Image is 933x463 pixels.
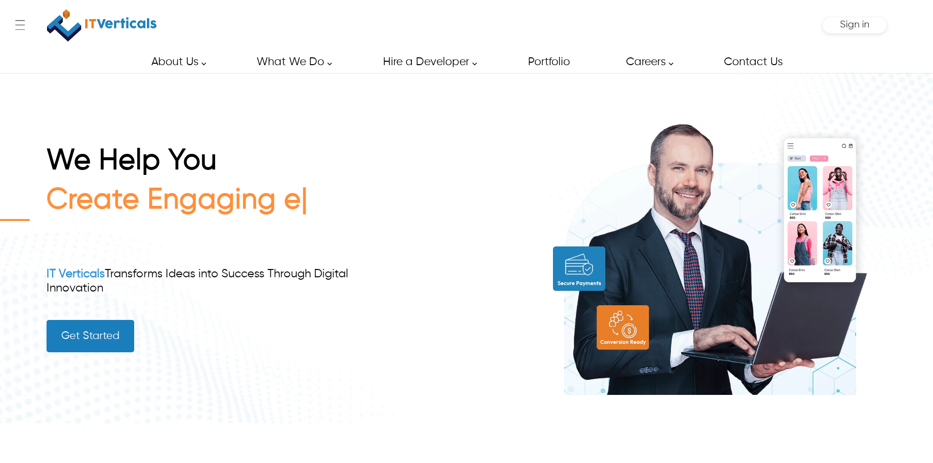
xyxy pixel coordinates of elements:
[140,51,212,73] a: About Us
[517,51,580,73] a: Portfolio
[713,51,793,73] a: Contact Us
[615,51,679,73] a: Careers
[47,144,383,183] h1: We Help You
[840,23,869,29] a: Sign in
[534,101,886,395] img: build
[47,268,105,280] a: IT Verticals
[245,51,337,73] a: What We Do
[372,51,482,73] a: Hire a Developer
[47,267,383,295] div: Transforms Ideas into Success Through Digital Innovation
[47,186,301,215] span: Create Engaging e
[840,20,869,30] span: Sign in
[47,5,157,46] img: IT Verticals Inc
[47,320,134,352] a: Get Started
